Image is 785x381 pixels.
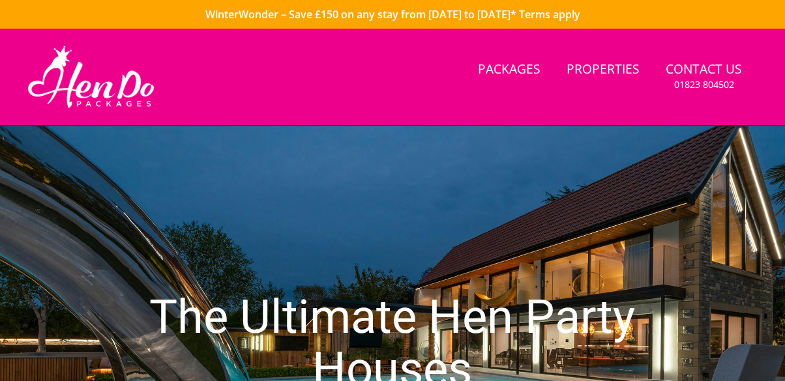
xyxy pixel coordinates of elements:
[473,55,546,85] a: Packages
[660,55,747,98] a: Contact Us01823 804502
[561,55,645,85] a: Properties
[22,44,160,109] img: Hen Do Packages
[674,78,734,91] small: 01823 804502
